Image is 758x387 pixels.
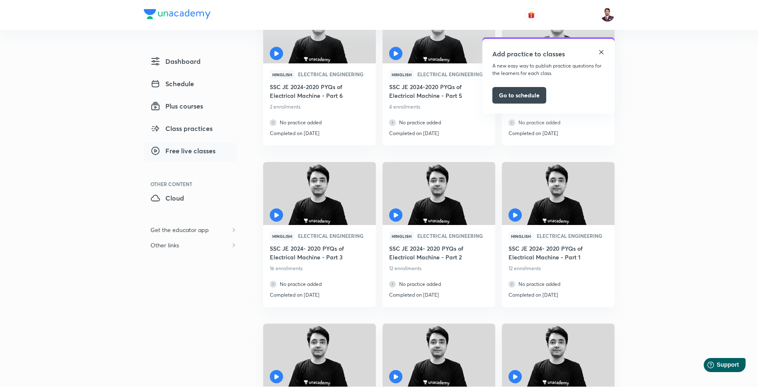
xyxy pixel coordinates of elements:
[533,233,602,239] a: Electrical Engineering
[270,102,369,112] p: 2 enrollments
[389,128,489,139] p: Completed on [DATE]
[144,9,211,21] a: Company Logo
[263,0,376,63] a: Thumbnail
[684,355,749,378] iframe: Help widget launcher
[150,101,203,111] span: Plus courses
[270,70,295,79] span: Hinglish
[509,119,515,126] img: practice
[144,222,216,237] h6: Get the educator app
[502,324,615,387] a: Thumbnail
[509,263,608,274] p: 12 enrollments
[298,233,367,238] span: Electrical Engineering
[414,72,483,77] a: Electrical Engineering
[492,62,605,77] p: A new easy way to publish practice questions for the learners for each class.
[537,233,605,238] span: Electrical Engineering
[270,263,369,274] p: 16 enrollments
[295,233,363,239] a: Electrical Engineering
[383,324,495,387] a: Thumbnail
[598,49,605,56] img: close
[509,117,608,128] p: No practice added
[389,279,489,290] p: No practice added
[502,162,615,225] a: Thumbnail
[144,53,237,72] a: Dashboard
[389,70,414,79] span: Hinglish
[270,244,369,263] a: SSC JE 2024- 2020 PYQs of Electrical Machine - Part 3
[150,193,184,203] span: Cloud
[601,8,615,22] img: Pawan Chandani
[389,117,489,128] p: No practice added
[150,146,216,156] span: Free live classes
[509,244,608,263] a: SSC JE 2024- 2020 PYQs of Electrical Machine - Part 1
[509,232,533,241] span: Hinglish
[502,0,615,63] a: Thumbnail
[492,87,546,104] button: Go to schedule
[270,279,369,290] p: No practice added
[150,181,237,186] div: Other Content
[389,119,396,126] img: practice
[144,143,237,162] a: Free live classes
[263,324,376,387] a: Thumbnail
[144,120,237,139] a: Class practices
[270,232,295,241] span: Hinglish
[383,0,495,63] a: Thumbnail
[509,128,608,139] p: Completed on [DATE]
[509,281,515,288] img: practice
[144,75,237,94] a: Schedule
[417,233,486,238] span: Electrical Engineering
[389,281,396,288] img: practice
[417,72,486,77] span: Electrical Engineering
[150,123,213,133] span: Class practices
[389,290,489,300] p: Completed on [DATE]
[389,102,489,112] p: 4 enrollments
[528,11,535,19] img: avatar
[150,79,194,89] span: Schedule
[263,162,376,225] a: Thumbnail
[144,237,186,253] h6: Other links
[389,232,414,241] span: Hinglish
[144,190,237,209] a: Cloud
[509,290,608,300] p: Completed on [DATE]
[270,128,369,139] p: Completed on [DATE]
[270,119,276,126] img: practice
[270,281,276,288] img: practice
[525,8,538,22] button: avatar
[150,56,201,66] span: Dashboard
[144,9,211,19] img: Company Logo
[298,72,367,77] span: Electrical Engineering
[492,49,565,59] h5: Add practice to classes
[414,233,483,239] a: Electrical Engineering
[270,290,369,300] p: Completed on [DATE]
[383,162,495,225] a: Thumbnail
[389,263,489,274] p: 12 enrollments
[270,82,369,102] a: SSC JE 2024-2020 PYQs of Electrical Machine - Part 6
[389,82,489,102] a: SSC JE 2024-2020 PYQs of Electrical Machine - Part 5
[389,244,489,263] a: SSC JE 2024- 2020 PYQs of Electrical Machine - Part 2
[295,72,363,77] a: Electrical Engineering
[509,279,608,290] p: No practice added
[144,98,237,117] a: Plus courses
[270,117,369,128] p: No practice added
